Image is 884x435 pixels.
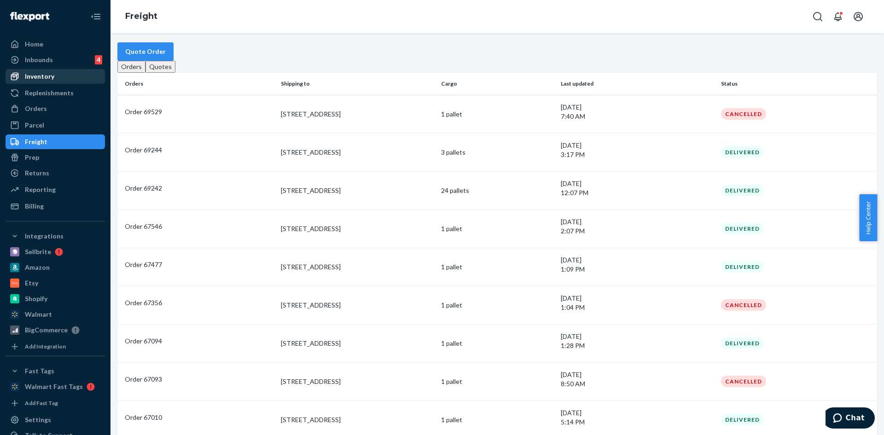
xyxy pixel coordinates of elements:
[277,73,437,95] th: Shipping to
[561,150,713,159] p: 3:17 PM
[557,73,717,95] th: Last updated
[281,301,433,310] p: [STREET_ADDRESS]
[125,336,273,346] p: Order 67094
[808,7,827,26] button: Open Search Box
[25,232,64,241] div: Integrations
[25,247,51,256] div: Sellbrite
[117,73,277,95] th: Orders
[6,323,105,337] a: BigCommerce
[441,224,554,233] p: 1 pallet
[25,415,51,424] div: Settings
[281,224,433,233] p: [STREET_ADDRESS]
[125,145,273,155] p: Order 69244
[25,168,49,178] div: Returns
[25,325,68,335] div: BigCommerce
[859,194,877,241] button: Help Center
[25,310,52,319] div: Walmart
[721,414,764,425] div: DELIVERED
[25,342,66,350] div: Add Integration
[117,42,174,61] button: Quote Order
[6,134,105,149] a: Freight
[561,255,713,274] div: [DATE]
[25,104,47,113] div: Orders
[125,413,273,422] p: Order 67010
[281,339,433,348] p: [STREET_ADDRESS]
[25,137,47,146] div: Freight
[25,263,50,272] div: Amazon
[6,260,105,275] a: Amazon
[6,276,105,290] a: Etsy
[561,341,713,350] p: 1:28 PM
[6,199,105,214] a: Billing
[721,185,764,196] div: DELIVERED
[25,40,43,49] div: Home
[829,7,847,26] button: Open notifications
[6,52,105,67] a: Inbounds4
[441,377,554,386] p: 1 pallet
[561,408,713,427] div: [DATE]
[561,188,713,197] p: 12:07 PM
[561,303,713,312] p: 1:04 PM
[25,278,38,288] div: Etsy
[561,379,713,389] p: 8:50 AM
[6,166,105,180] a: Returns
[721,146,764,158] div: DELIVERED
[721,337,764,349] div: DELIVERED
[561,217,713,236] div: [DATE]
[6,379,105,394] a: Walmart Fast Tags
[6,341,105,352] a: Add Integration
[849,7,867,26] button: Open account menu
[281,415,433,424] p: [STREET_ADDRESS]
[6,118,105,133] a: Parcel
[87,7,105,26] button: Close Navigation
[281,110,433,119] p: [STREET_ADDRESS]
[25,399,58,407] div: Add Fast Tag
[25,153,39,162] div: Prep
[441,301,554,310] p: 1 pallet
[6,291,105,306] a: Shopify
[441,415,554,424] p: 1 pallet
[6,364,105,378] button: Fast Tags
[118,3,165,30] ol: breadcrumbs
[25,121,44,130] div: Parcel
[561,265,713,274] p: 1:09 PM
[437,73,558,95] th: Cargo
[117,61,145,73] button: Orders
[561,294,713,312] div: [DATE]
[721,223,764,234] div: DELIVERED
[6,101,105,116] a: Orders
[25,366,54,376] div: Fast Tags
[125,107,273,116] p: Order 69529
[6,182,105,197] a: Reporting
[25,55,53,64] div: Inbounds
[281,262,433,272] p: [STREET_ADDRESS]
[6,69,105,84] a: Inventory
[125,222,273,231] p: Order 67546
[6,412,105,427] a: Settings
[6,86,105,100] a: Replenishments
[6,37,105,52] a: Home
[561,103,713,121] div: [DATE]
[561,332,713,350] div: [DATE]
[6,398,105,409] a: Add Fast Tag
[826,407,875,430] iframe: Opens a widget where you can chat to one of our agents
[717,73,877,95] th: Status
[441,148,554,157] p: 3 pallets
[145,61,175,73] button: Quotes
[441,339,554,348] p: 1 pallet
[125,184,273,193] p: Order 69242
[281,148,433,157] p: [STREET_ADDRESS]
[441,262,554,272] p: 1 pallet
[281,186,433,195] p: [STREET_ADDRESS]
[561,418,713,427] p: 5:14 PM
[10,12,49,21] img: Flexport logo
[25,72,54,81] div: Inventory
[441,110,554,119] p: 1 pallet
[561,370,713,389] div: [DATE]
[25,382,83,391] div: Walmart Fast Tags
[281,377,433,386] p: [STREET_ADDRESS]
[25,185,56,194] div: Reporting
[721,261,764,273] div: DELIVERED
